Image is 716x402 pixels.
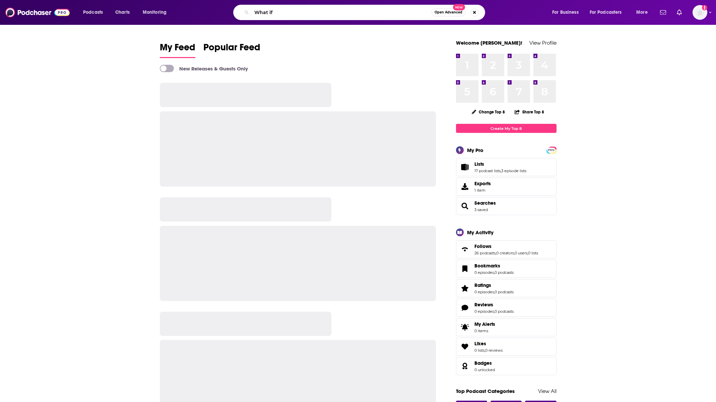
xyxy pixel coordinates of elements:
span: Exports [474,181,491,187]
a: 17 podcast lists [474,168,501,173]
span: Ratings [474,282,491,288]
span: 1 item [474,188,491,193]
a: Show notifications dropdown [674,7,685,18]
span: Ratings [456,279,557,297]
button: open menu [585,7,632,18]
a: Lists [474,161,526,167]
a: 0 users [515,251,527,255]
span: Exports [458,182,472,191]
button: open menu [138,7,175,18]
a: 0 lists [528,251,538,255]
span: Reviews [474,302,493,308]
span: Lists [456,158,557,176]
a: 3 episode lists [501,168,526,173]
input: Search podcasts, credits, & more... [252,7,432,18]
span: Charts [115,8,130,17]
span: Logged in as ZoeJethani [693,5,707,20]
svg: Add a profile image [702,5,707,10]
span: My Alerts [474,321,495,327]
a: 0 unlocked [474,367,495,372]
span: Monitoring [143,8,167,17]
a: Reviews [458,303,472,312]
a: Likes [458,342,472,351]
a: 0 podcasts [495,309,514,314]
a: 0 creators [496,251,514,255]
a: Searches [474,200,496,206]
button: open menu [632,7,656,18]
a: Likes [474,341,503,347]
button: Show profile menu [693,5,707,20]
a: Follows [474,243,538,249]
span: , [494,290,495,294]
a: Badges [458,361,472,371]
span: Open Advanced [435,11,462,14]
button: Open AdvancedNew [432,8,465,16]
a: Charts [111,7,134,18]
span: , [494,309,495,314]
a: PRO [547,147,556,152]
a: Show notifications dropdown [657,7,669,18]
span: , [514,251,515,255]
a: View Profile [529,40,557,46]
span: Searches [456,197,557,215]
div: My Pro [467,147,483,153]
a: 0 episodes [474,309,494,314]
span: Follows [474,243,492,249]
a: Ratings [474,282,514,288]
span: , [501,168,501,173]
span: PRO [547,148,556,153]
span: Bookmarks [456,260,557,278]
a: 3 saved [474,207,488,212]
a: Exports [456,178,557,196]
a: Reviews [474,302,514,308]
span: 0 items [474,329,495,333]
span: My Alerts [458,322,472,332]
span: , [494,270,495,275]
a: Lists [458,162,472,172]
a: Welcome [PERSON_NAME]! [456,40,522,46]
span: , [496,251,496,255]
a: 0 podcasts [495,290,514,294]
button: open menu [78,7,112,18]
span: Badges [474,360,492,366]
a: Create My Top 8 [456,124,557,133]
span: Podcasts [83,8,103,17]
span: Lists [474,161,484,167]
span: Popular Feed [203,42,260,57]
span: New [453,4,465,10]
div: Search podcasts, credits, & more... [240,5,492,20]
a: Popular Feed [203,42,260,58]
a: 0 episodes [474,290,494,294]
div: My Activity [467,229,494,236]
span: For Business [552,8,579,17]
a: View All [538,388,557,394]
a: 0 reviews [485,348,503,353]
span: Likes [474,341,486,347]
a: Bookmarks [474,263,514,269]
span: My Feed [160,42,195,57]
a: 26 podcasts [474,251,496,255]
a: 0 podcasts [495,270,514,275]
span: Reviews [456,299,557,317]
a: Bookmarks [458,264,472,273]
span: For Podcasters [590,8,622,17]
button: open menu [547,7,587,18]
img: Podchaser - Follow, Share and Rate Podcasts [5,6,70,19]
a: Badges [474,360,495,366]
a: Ratings [458,284,472,293]
a: Searches [458,201,472,211]
span: Likes [456,338,557,356]
a: 0 lists [474,348,484,353]
span: Bookmarks [474,263,500,269]
span: Badges [456,357,557,375]
a: Follows [458,245,472,254]
span: More [636,8,648,17]
a: My Feed [160,42,195,58]
button: Change Top 8 [468,108,509,116]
